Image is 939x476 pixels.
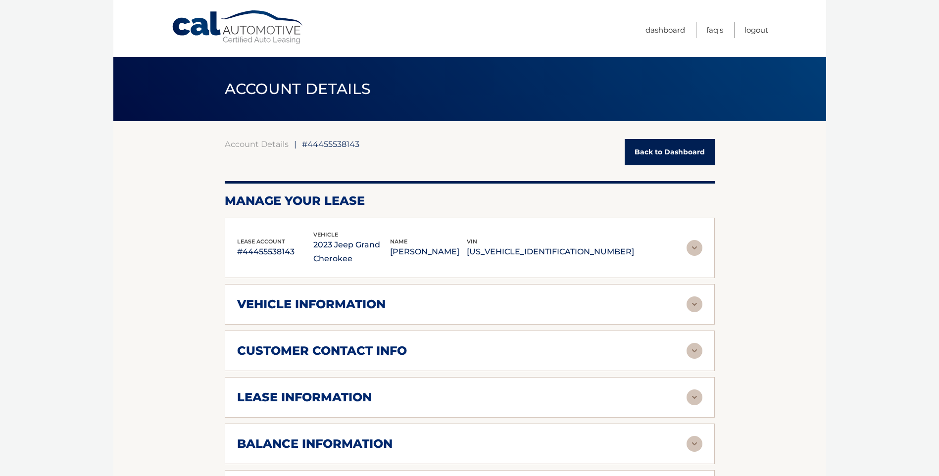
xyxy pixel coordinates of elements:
[237,238,285,245] span: lease account
[645,22,685,38] a: Dashboard
[467,238,477,245] span: vin
[744,22,768,38] a: Logout
[687,389,702,405] img: accordion-rest.svg
[687,343,702,359] img: accordion-rest.svg
[313,231,338,238] span: vehicle
[706,22,723,38] a: FAQ's
[237,297,386,312] h2: vehicle information
[625,139,715,165] a: Back to Dashboard
[171,10,305,45] a: Cal Automotive
[390,245,467,259] p: [PERSON_NAME]
[237,343,407,358] h2: customer contact info
[687,436,702,452] img: accordion-rest.svg
[237,436,393,451] h2: balance information
[687,296,702,312] img: accordion-rest.svg
[294,139,297,149] span: |
[687,240,702,256] img: accordion-rest.svg
[313,238,390,266] p: 2023 Jeep Grand Cherokee
[225,80,371,98] span: ACCOUNT DETAILS
[225,139,289,149] a: Account Details
[390,238,407,245] span: name
[302,139,359,149] span: #44455538143
[237,390,372,405] h2: lease information
[467,245,634,259] p: [US_VEHICLE_IDENTIFICATION_NUMBER]
[225,193,715,208] h2: Manage Your Lease
[237,245,314,259] p: #44455538143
